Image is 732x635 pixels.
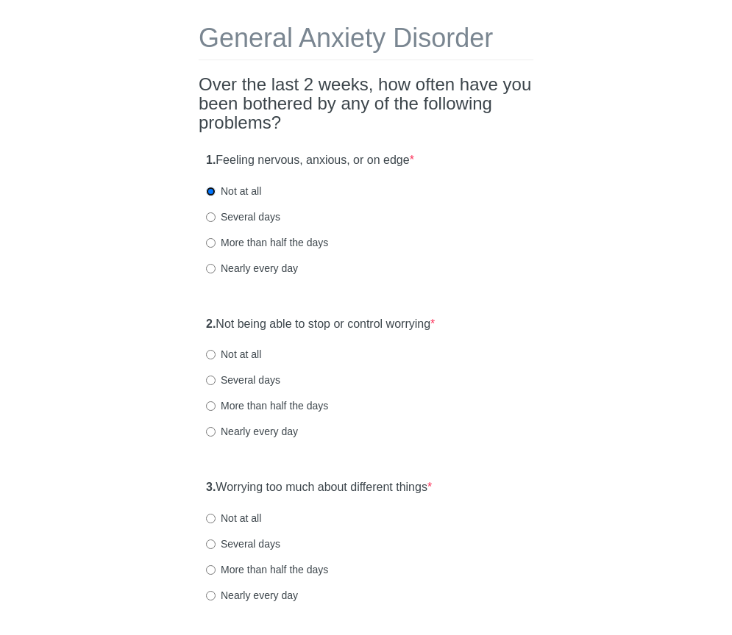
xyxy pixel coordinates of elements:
[206,235,328,250] label: More than half the days
[206,347,261,362] label: Not at all
[206,401,216,411] input: More than half the days
[206,154,216,166] strong: 1.
[206,261,298,276] label: Nearly every day
[206,481,216,493] strong: 3.
[206,479,432,496] label: Worrying too much about different things
[206,317,216,330] strong: 2.
[206,537,280,551] label: Several days
[206,238,216,248] input: More than half the days
[199,24,533,60] h1: General Anxiety Disorder
[199,75,533,133] h2: Over the last 2 weeks, how often have you been bothered by any of the following problems?
[206,209,280,224] label: Several days
[206,212,216,222] input: Several days
[206,187,216,196] input: Not at all
[206,511,261,525] label: Not at all
[206,373,280,387] label: Several days
[206,184,261,198] label: Not at all
[206,398,328,413] label: More than half the days
[206,591,216,600] input: Nearly every day
[206,539,216,549] input: Several days
[206,350,216,359] input: Not at all
[206,264,216,273] input: Nearly every day
[206,316,435,333] label: Not being able to stop or control worrying
[206,427,216,437] input: Nearly every day
[206,565,216,575] input: More than half the days
[206,376,216,385] input: Several days
[206,562,328,577] label: More than half the days
[206,424,298,439] label: Nearly every day
[206,152,414,169] label: Feeling nervous, anxious, or on edge
[206,588,298,603] label: Nearly every day
[206,514,216,523] input: Not at all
